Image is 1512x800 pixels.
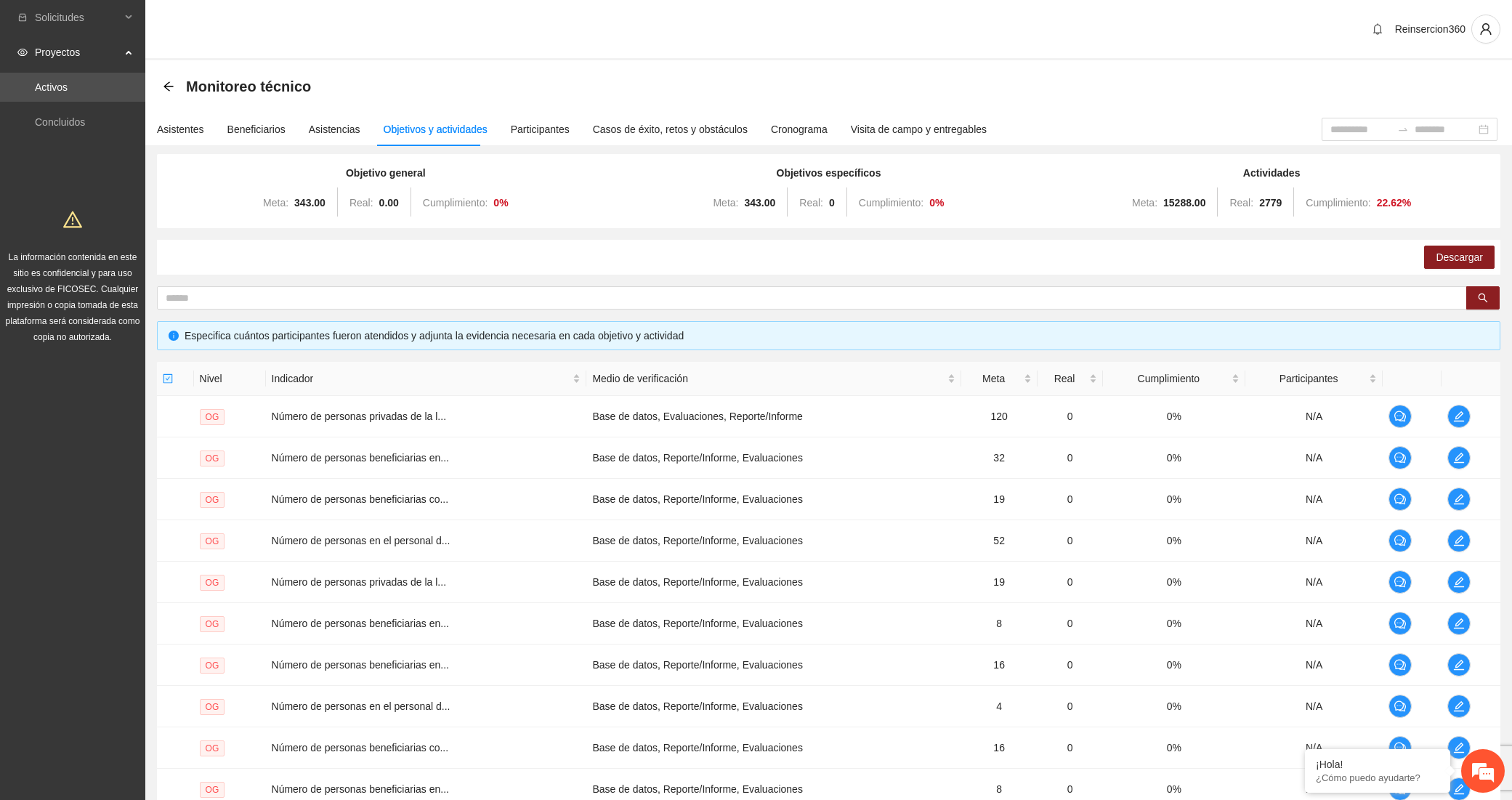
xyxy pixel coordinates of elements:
[1395,23,1465,35] span: Reinsercion360
[1038,520,1103,562] td: 0
[346,167,426,179] strong: Objetivo general
[227,121,286,137] div: Beneficiarios
[1245,479,1383,520] td: N/A
[200,740,225,756] span: OG
[1466,286,1500,310] button: search
[851,121,987,137] div: Visita de campo y entregables
[1245,645,1383,686] td: N/A
[1388,695,1412,718] button: comment
[961,437,1038,479] td: 32
[1245,437,1383,479] td: N/A
[200,616,225,632] span: OG
[1251,371,1366,387] span: Participantes
[379,197,399,209] strong: 0.00
[200,450,225,466] span: OG
[200,658,225,674] span: OG
[1447,653,1471,676] button: edit
[157,121,204,137] div: Asistentes
[1448,452,1470,464] span: edit
[1103,603,1246,645] td: 0%
[272,700,450,712] span: Número de personas en el personal d...
[586,603,961,645] td: Base de datos, Reporte/Informe, Evaluaciones
[1447,612,1471,635] button: edit
[961,686,1038,727] td: 4
[713,197,738,209] span: Meta:
[1448,742,1470,753] span: edit
[799,197,823,209] span: Real:
[1259,197,1282,209] strong: 2779
[1448,576,1470,588] span: edit
[771,121,828,137] div: Cronograma
[1103,479,1246,520] td: 0%
[185,328,1489,344] div: Especifica cuántos participantes fueron atendidos y adjunta la evidencia necesaria en cada objeti...
[1103,562,1246,603] td: 0%
[1448,493,1470,505] span: edit
[272,659,449,671] span: Número de personas beneficiarias en...
[493,197,508,209] strong: 0 %
[586,479,961,520] td: Base de datos, Reporte/Informe, Evaluaciones
[1472,23,1500,36] span: user
[1038,479,1103,520] td: 0
[1103,645,1246,686] td: 0%
[586,520,961,562] td: Base de datos, Reporte/Informe, Evaluaciones
[1448,411,1470,422] span: edit
[1245,562,1383,603] td: N/A
[200,782,225,798] span: OG
[1448,783,1470,795] span: edit
[200,533,225,549] span: OG
[1038,727,1103,769] td: 0
[961,645,1038,686] td: 16
[586,562,961,603] td: Base de datos, Reporte/Informe, Evaluaciones
[586,645,961,686] td: Base de datos, Reporte/Informe, Evaluaciones
[1103,686,1246,727] td: 0%
[1448,535,1470,546] span: edit
[1367,23,1388,35] span: bell
[63,210,82,229] span: warning
[186,75,311,98] span: Monitoreo técnico
[1447,529,1471,552] button: edit
[586,727,961,769] td: Base de datos, Reporte/Informe, Evaluaciones
[17,12,28,23] span: inbox
[1388,612,1412,635] button: comment
[1448,618,1470,629] span: edit
[859,197,923,209] span: Cumplimiento:
[1103,396,1246,437] td: 0%
[1447,488,1471,511] button: edit
[967,371,1021,387] span: Meta
[1388,653,1412,676] button: comment
[1038,362,1103,396] th: Real
[961,520,1038,562] td: 52
[1038,645,1103,686] td: 0
[586,396,961,437] td: Base de datos, Evaluaciones, Reporte/Informe
[1038,437,1103,479] td: 0
[586,686,961,727] td: Base de datos, Reporte/Informe, Evaluaciones
[384,121,488,137] div: Objetivos y actividades
[1229,197,1253,209] span: Real:
[272,371,570,387] span: Indicador
[961,396,1038,437] td: 120
[1103,727,1246,769] td: 0%
[929,197,944,209] strong: 0 %
[961,479,1038,520] td: 19
[1388,488,1412,511] button: comment
[1132,197,1157,209] span: Meta:
[349,197,373,209] span: Real:
[200,699,225,715] span: OG
[592,371,944,387] span: Medio de verificación
[1243,167,1301,179] strong: Actividades
[423,197,488,209] span: Cumplimiento:
[1447,405,1471,428] button: edit
[1471,15,1500,44] button: user
[163,81,174,93] div: Back
[200,575,225,591] span: OG
[1424,246,1495,269] button: Descargar
[266,362,587,396] th: Indicador
[511,121,570,137] div: Participantes
[35,3,121,32] span: Solicitudes
[35,116,85,128] a: Concluidos
[169,331,179,341] span: info-circle
[272,618,449,629] span: Número de personas beneficiarias en...
[1388,736,1412,759] button: comment
[272,493,449,505] span: Número de personas beneficiarias co...
[35,38,121,67] span: Proyectos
